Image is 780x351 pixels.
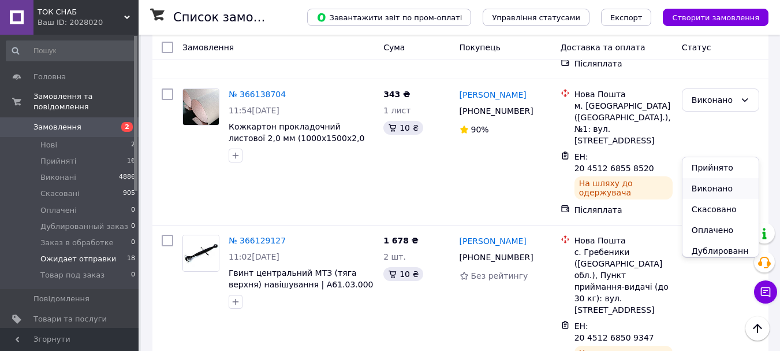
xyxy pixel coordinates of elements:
[182,235,219,272] a: Фото товару
[316,12,462,23] span: Завантажити звіт по пром-оплаті
[119,172,135,183] span: 4886
[40,140,57,150] span: Нові
[601,9,652,26] button: Експорт
[40,221,128,232] span: Дублированный заказ
[682,157,759,178] li: Прийнято
[38,7,124,17] span: ТОК СНАБ
[574,235,673,246] div: Нова Пошта
[383,106,410,115] span: 1 лист
[754,280,777,304] button: Чат з покупцем
[131,140,135,150] span: 2
[182,88,219,125] a: Фото товару
[682,199,759,220] li: Скасовано
[561,43,645,52] span: Доставка та оплата
[40,156,76,167] span: Прийняті
[229,236,286,245] a: № 366129127
[672,13,759,22] span: Створити замовлення
[33,294,89,304] span: Повідомлення
[574,88,673,100] div: Нова Пошта
[471,271,528,280] span: Без рейтингу
[307,9,471,26] button: Завантажити звіт по пром-оплаті
[40,189,80,199] span: Скасовані
[33,314,107,324] span: Товари та послуги
[460,106,533,116] span: [PHONE_NUMBER]
[131,238,135,248] span: 0
[574,246,673,316] div: с. Гребеники ([GEOGRAPHIC_DATA] обл.), Пункт приймання-видачі (до 30 кг): вул. [STREET_ADDRESS]
[173,10,290,24] h1: Список замовлень
[574,152,654,173] span: ЕН: 20 4512 6855 8520
[383,121,423,135] div: 10 ₴
[745,316,770,341] button: Наверх
[40,205,77,216] span: Оплачені
[40,172,76,183] span: Виконані
[127,254,135,264] span: 18
[131,221,135,232] span: 0
[229,106,279,115] span: 11:54[DATE]
[383,267,423,281] div: 10 ₴
[229,122,364,154] a: Кожкартон прокладочний листової 2,0 мм (1000х1500х2,0 мм)
[682,178,759,199] li: Виконано
[460,89,527,101] a: [PERSON_NAME]
[6,40,136,61] input: Пошук
[131,205,135,216] span: 0
[123,189,135,199] span: 905
[692,94,736,106] div: Виконано
[127,156,135,167] span: 16
[40,238,114,248] span: Заказ в обработке
[40,254,116,264] span: Ожидает отправки
[183,235,219,271] img: Фото товару
[574,100,673,146] div: м. [GEOGRAPHIC_DATA] ([GEOGRAPHIC_DATA].), №1: вул. [STREET_ADDRESS]
[460,235,527,247] a: [PERSON_NAME]
[383,252,406,261] span: 2 шт.
[574,58,673,69] div: Післяплата
[483,9,589,26] button: Управління статусами
[610,13,643,22] span: Експорт
[33,72,66,82] span: Головна
[383,236,419,245] span: 1 678 ₴
[229,268,374,289] a: Гвинт центральний МТЗ (тяга верхня) навішування | А61.03.000
[182,43,234,52] span: Замовлення
[33,91,139,112] span: Замовлення та повідомлення
[471,125,489,134] span: 90%
[383,90,410,99] span: 343 ₴
[651,12,768,21] a: Створити замовлення
[682,43,711,52] span: Статус
[460,253,533,262] span: [PHONE_NUMBER]
[229,252,279,261] span: 11:02[DATE]
[383,43,405,52] span: Cума
[492,13,580,22] span: Управління статусами
[460,43,501,52] span: Покупець
[33,122,81,132] span: Замовлення
[229,90,286,99] a: № 366138704
[682,220,759,241] li: Оплачено
[131,270,135,280] span: 0
[38,17,139,28] div: Ваш ID: 2028020
[40,270,105,280] span: Товар под заказ
[682,241,759,273] li: Дублированный заказ
[183,89,219,125] img: Фото товару
[574,176,673,199] div: На шляху до одержувача
[121,122,133,132] span: 2
[574,322,654,342] span: ЕН: 20 4512 6850 9347
[663,9,768,26] button: Створити замовлення
[574,204,673,216] div: Післяплата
